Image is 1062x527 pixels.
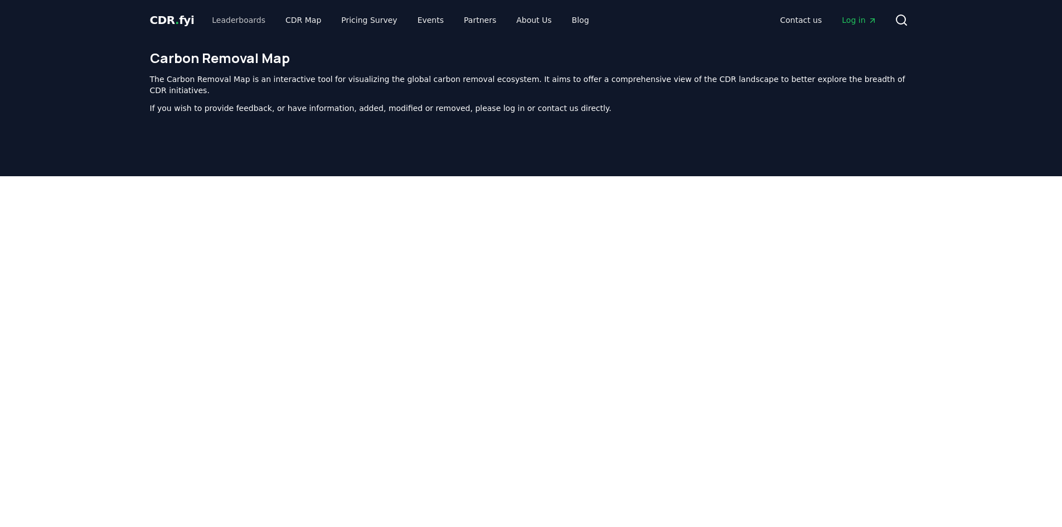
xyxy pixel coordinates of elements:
[455,10,505,30] a: Partners
[563,10,598,30] a: Blog
[277,10,330,30] a: CDR Map
[150,49,913,67] h1: Carbon Removal Map
[203,10,598,30] nav: Main
[332,10,406,30] a: Pricing Survey
[150,12,195,28] a: CDR.fyi
[150,74,913,96] p: The Carbon Removal Map is an interactive tool for visualizing the global carbon removal ecosystem...
[771,10,831,30] a: Contact us
[771,10,885,30] nav: Main
[150,13,195,27] span: CDR fyi
[203,10,274,30] a: Leaderboards
[150,103,913,114] p: If you wish to provide feedback, or have information, added, modified or removed, please log in o...
[409,10,453,30] a: Events
[833,10,885,30] a: Log in
[507,10,560,30] a: About Us
[175,13,179,27] span: .
[842,14,876,26] span: Log in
